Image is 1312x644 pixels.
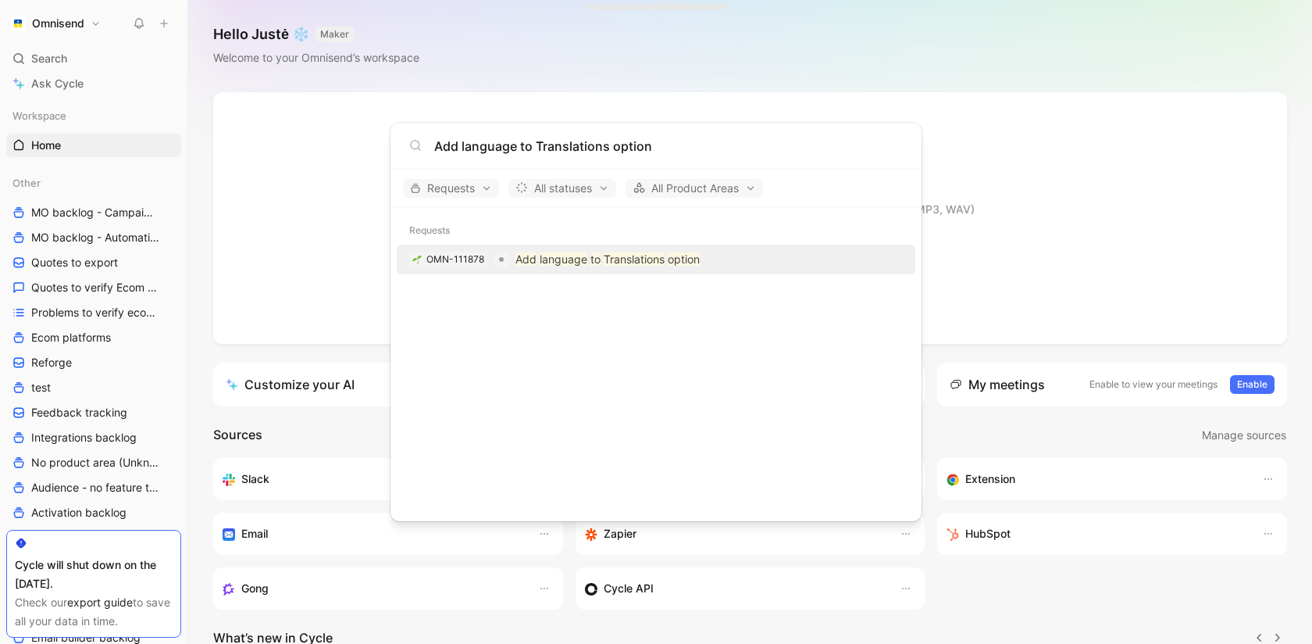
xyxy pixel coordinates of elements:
[434,137,903,156] input: Type a command or search anything
[410,179,492,198] span: Requests
[508,179,616,198] button: All statuses
[590,252,601,266] mark: to
[626,179,763,198] button: All Product Areas
[515,252,537,266] mark: Add
[412,255,422,264] img: 🌱
[426,252,484,267] div: OMN-111878
[540,252,587,266] mark: language
[633,179,756,198] span: All Product Areas
[390,216,922,245] div: Requests
[515,179,609,198] span: All statuses
[397,245,915,274] a: 🌱OMN-111878Add language to Translations option
[403,179,499,198] button: Requests
[604,252,665,266] mark: Translations
[668,252,700,266] mark: option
